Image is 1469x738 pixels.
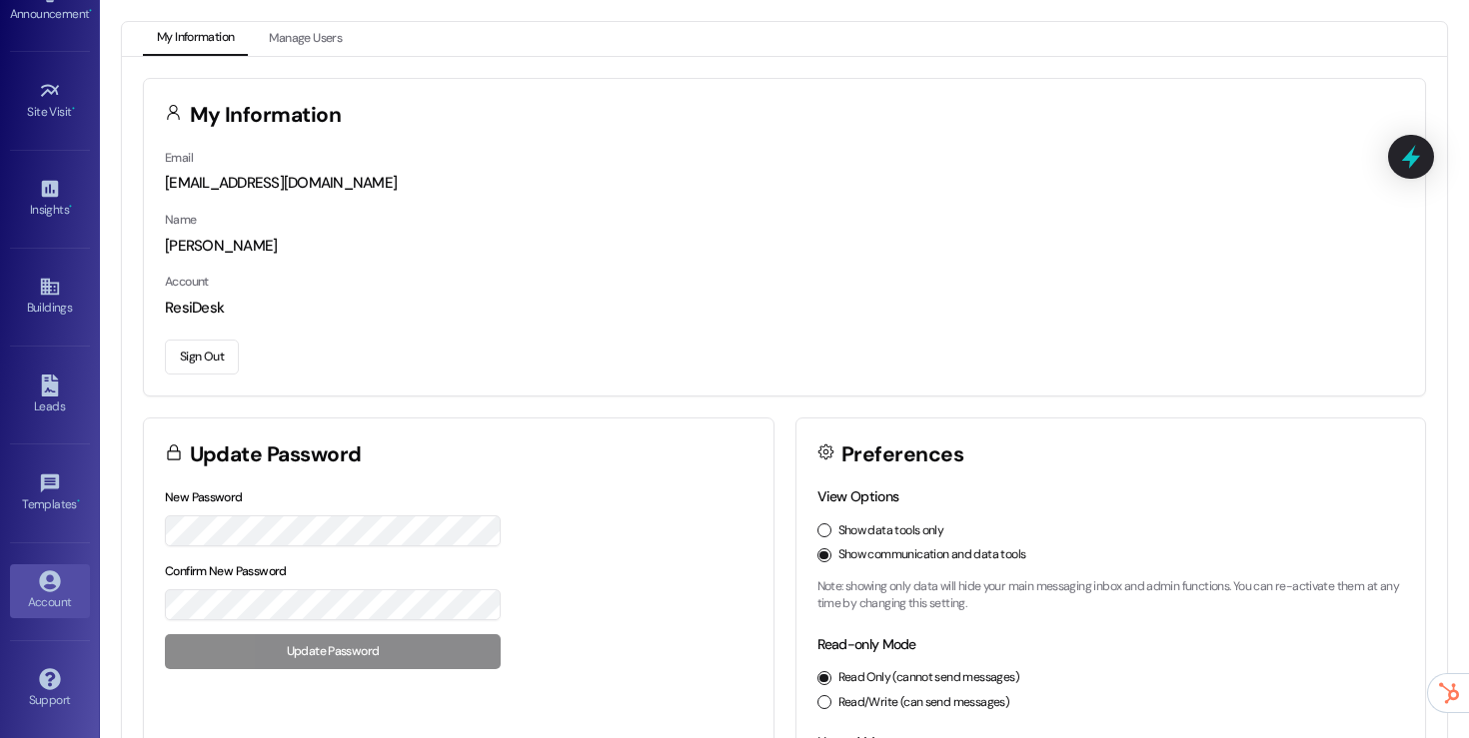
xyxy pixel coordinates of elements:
[165,340,239,374] button: Sign Out
[165,274,209,290] label: Account
[165,298,1404,319] div: ResiDesk
[10,466,90,520] a: Templates •
[77,494,80,508] span: •
[817,635,916,653] label: Read-only Mode
[10,270,90,324] a: Buildings
[10,172,90,226] a: Insights •
[10,74,90,128] a: Site Visit •
[190,444,362,465] h3: Update Password
[143,22,248,56] button: My Information
[817,487,899,505] label: View Options
[165,489,243,505] label: New Password
[255,22,356,56] button: Manage Users
[817,578,1405,613] p: Note: showing only data will hide your main messaging inbox and admin functions. You can re-activ...
[10,564,90,618] a: Account
[165,563,287,579] label: Confirm New Password
[10,369,90,422] a: Leads
[89,4,92,18] span: •
[838,669,1019,687] label: Read Only (cannot send messages)
[838,546,1026,564] label: Show communication and data tools
[69,200,72,214] span: •
[841,444,963,465] h3: Preferences
[165,212,197,228] label: Name
[838,522,944,540] label: Show data tools only
[838,694,1010,712] label: Read/Write (can send messages)
[190,105,342,126] h3: My Information
[165,173,1404,194] div: [EMAIL_ADDRESS][DOMAIN_NAME]
[165,236,1404,257] div: [PERSON_NAME]
[165,150,193,166] label: Email
[10,662,90,716] a: Support
[72,102,75,116] span: •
